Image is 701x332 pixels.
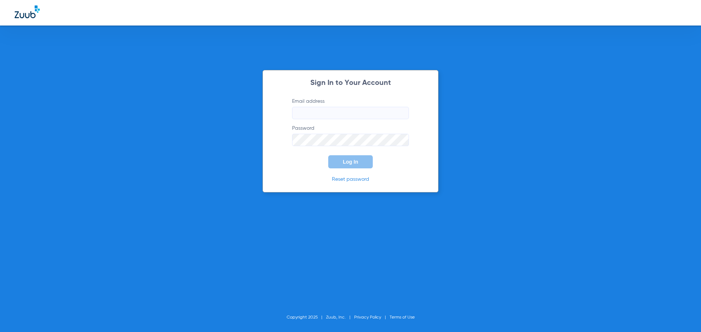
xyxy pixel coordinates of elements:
label: Password [292,125,409,146]
a: Reset password [332,177,369,182]
h2: Sign In to Your Account [281,79,420,87]
input: Password [292,134,409,146]
button: Log In [328,155,373,168]
a: Privacy Policy [354,315,381,320]
input: Email address [292,107,409,119]
li: Zuub, Inc. [326,314,354,321]
img: Zuub Logo [15,5,40,18]
a: Terms of Use [390,315,415,320]
span: Log In [343,159,358,165]
label: Email address [292,98,409,119]
li: Copyright 2025 [287,314,326,321]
